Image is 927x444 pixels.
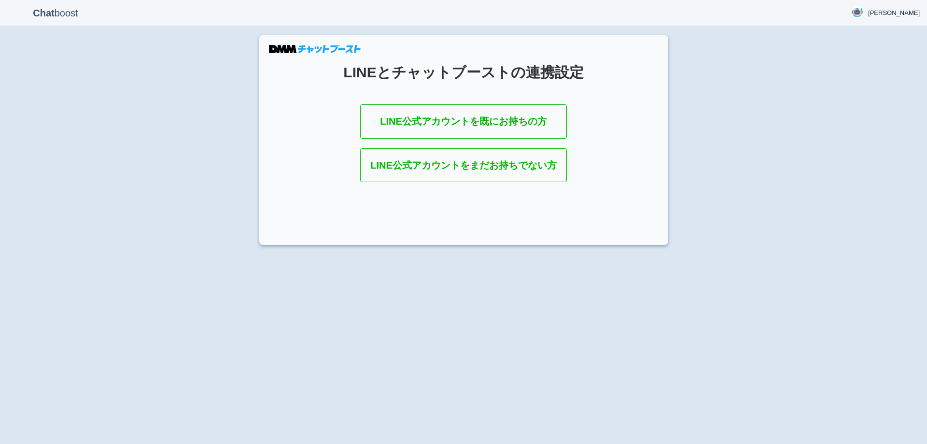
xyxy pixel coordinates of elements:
a: LINE公式アカウントを既にお持ちの方 [360,104,567,139]
img: DMMチャットブースト [269,45,361,53]
p: boost [7,1,104,25]
span: [PERSON_NAME] [868,8,920,18]
h1: LINEとチャットブーストの連携設定 [283,64,644,80]
b: Chat [33,8,54,18]
a: LINE公式アカウントをまだお持ちでない方 [360,148,567,183]
img: User Image [851,6,863,18]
